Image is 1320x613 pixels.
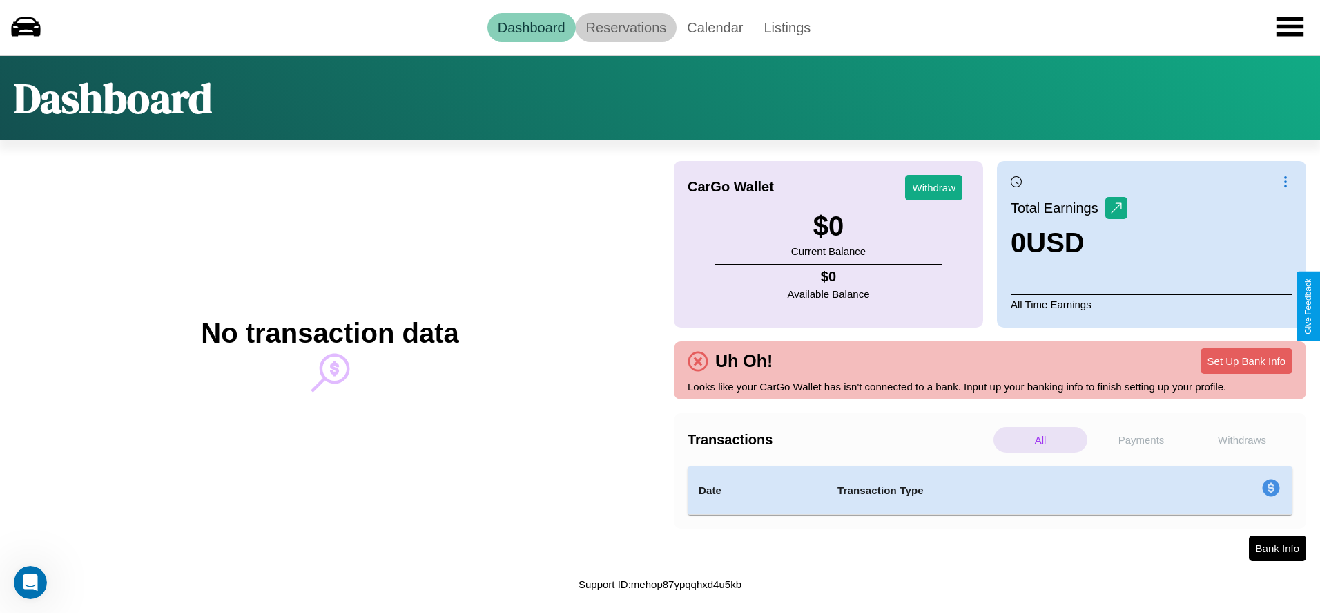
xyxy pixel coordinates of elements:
button: Bank Info [1249,536,1306,561]
p: Looks like your CarGo Wallet has isn't connected to a bank. Input up your banking info to finish ... [688,377,1292,396]
iframe: Intercom live chat [14,566,47,599]
h4: Transactions [688,432,990,448]
a: Calendar [677,13,753,42]
h3: $ 0 [791,211,866,242]
h4: Transaction Type [837,482,1149,499]
p: All [993,427,1087,453]
a: Dashboard [487,13,576,42]
h4: $ 0 [788,269,870,285]
p: Total Earnings [1011,196,1105,220]
table: simple table [688,466,1292,515]
p: Current Balance [791,242,866,261]
h1: Dashboard [14,70,212,126]
a: Listings [753,13,821,42]
button: Withdraw [905,175,962,200]
p: Support ID: mehop87ypqqhxd4u5kb [579,575,741,594]
h2: No transaction data [201,318,458,349]
a: Reservations [576,13,677,42]
h4: Uh Oh! [708,351,779,371]
p: Withdraws [1195,427,1289,453]
p: All Time Earnings [1011,294,1292,314]
p: Payments [1094,427,1188,453]
button: Set Up Bank Info [1201,348,1292,374]
p: Available Balance [788,285,870,303]
h4: Date [699,482,815,499]
div: Give Feedback [1303,279,1313,334]
h4: CarGo Wallet [688,179,774,195]
h3: 0 USD [1011,227,1127,258]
